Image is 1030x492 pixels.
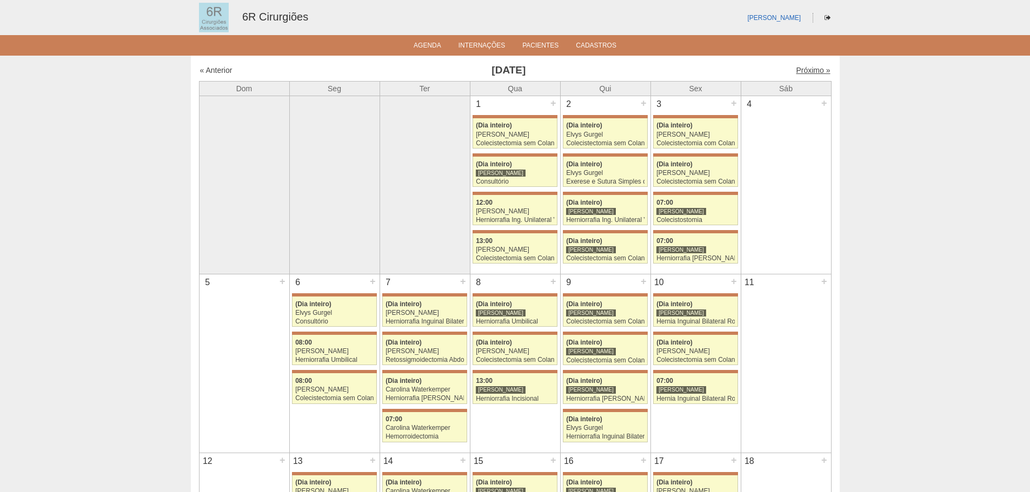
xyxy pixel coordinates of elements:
div: Key: Maria Braido [653,293,737,296]
div: Elvys Gurgel [566,131,644,138]
a: (Dia inteiro) [PERSON_NAME] Colecistectomia sem Colangiografia VL [653,157,737,187]
span: (Dia inteiro) [476,478,512,486]
div: + [820,453,829,467]
div: Key: Maria Braido [563,230,647,233]
a: 07:00 [PERSON_NAME] Hernia Inguinal Bilateral Robótica [653,373,737,403]
span: (Dia inteiro) [386,478,422,486]
span: 07:00 [656,237,673,245]
div: + [820,274,829,288]
span: (Dia inteiro) [566,199,602,206]
span: (Dia inteiro) [656,300,693,308]
span: (Dia inteiro) [566,122,602,129]
a: (Dia inteiro) [PERSON_NAME] Colecistectomia sem Colangiografia VL [473,118,557,149]
div: Carolina Waterkemper [386,424,464,432]
div: Herniorrafia Ing. Unilateral VL [566,217,644,224]
div: Herniorrafia [PERSON_NAME] [656,255,735,262]
div: Colecistectomia com Colangiografia VL [656,140,735,147]
div: 11 [741,274,758,291]
a: (Dia inteiro) [PERSON_NAME] Herniorrafia Ing. Unilateral VL [563,195,647,225]
div: Key: Maria Braido [563,153,647,157]
div: Key: Maria Braido [653,332,737,335]
div: Colecistectomia sem Colangiografia VL [566,318,644,325]
a: Próximo » [796,66,830,75]
div: [PERSON_NAME] [476,348,554,355]
span: (Dia inteiro) [476,122,512,129]
div: 5 [200,274,216,291]
div: Colecistectomia sem Colangiografia VL [656,178,735,185]
div: 3 [651,96,668,112]
a: (Dia inteiro) [PERSON_NAME] Herniorrafia [PERSON_NAME] [563,373,647,403]
div: Exerese e Sutura Simples de Pequena Lesão [566,178,644,185]
th: Qua [470,81,560,96]
div: Key: Maria Braido [473,115,557,118]
span: 07:00 [656,377,673,385]
div: 18 [741,453,758,469]
div: Key: Maria Braido [292,332,376,335]
div: Key: Maria Braido [473,230,557,233]
div: Key: Maria Braido [563,332,647,335]
div: Key: Maria Braido [563,370,647,373]
div: [PERSON_NAME] [566,386,616,394]
span: (Dia inteiro) [566,237,602,245]
div: [PERSON_NAME] [656,348,735,355]
span: (Dia inteiro) [476,160,512,168]
div: + [458,453,468,467]
a: (Dia inteiro) [PERSON_NAME] Colecistectomia sem Colangiografia [653,335,737,365]
div: Key: Maria Braido [382,332,467,335]
div: 12 [200,453,216,469]
div: 9 [561,274,577,291]
div: Key: Maria Braido [382,293,467,296]
div: [PERSON_NAME] [386,348,464,355]
div: [PERSON_NAME] [566,246,616,254]
div: 8 [470,274,487,291]
div: Herniorrafia Inguinal Bilateral [386,318,464,325]
a: 13:00 [PERSON_NAME] Herniorrafia Incisional [473,373,557,403]
a: (Dia inteiro) [PERSON_NAME] Herniorrafia Inguinal Bilateral [382,296,467,327]
a: (Dia inteiro) Carolina Waterkemper Herniorrafia [PERSON_NAME] [382,373,467,403]
a: (Dia inteiro) Elvys Gurgel Exerese e Sutura Simples de Pequena Lesão [563,157,647,187]
div: Elvys Gurgel [566,424,644,432]
a: (Dia inteiro) [PERSON_NAME] Colecistectomia sem Colangiografia VL [563,296,647,327]
span: 12:00 [476,199,493,206]
a: 07:00 Carolina Waterkemper Hemorroidectomia [382,412,467,442]
div: [PERSON_NAME] [656,207,706,215]
div: [PERSON_NAME] [476,208,554,215]
a: (Dia inteiro) [PERSON_NAME] Colecistectomia com Colangiografia VL [653,118,737,149]
div: + [639,274,648,288]
span: 08:00 [295,339,312,346]
span: (Dia inteiro) [566,160,602,168]
div: Key: Maria Braido [292,293,376,296]
div: Herniorrafia Inguinal Bilateral [566,433,644,440]
div: Key: Maria Braido [473,332,557,335]
div: [PERSON_NAME] [566,309,616,317]
div: Key: Maria Braido [563,409,647,412]
a: [PERSON_NAME] [747,14,801,22]
div: [PERSON_NAME] [476,169,526,177]
div: Key: Maria Braido [382,370,467,373]
span: (Dia inteiro) [295,478,331,486]
div: + [278,453,287,467]
div: [PERSON_NAME] [566,347,616,355]
div: + [549,274,558,288]
div: Key: Maria Braido [653,370,737,373]
div: + [549,453,558,467]
div: 14 [380,453,397,469]
div: Hemorroidectomia [386,433,464,440]
div: Colecistectomia sem Colangiografia VL [566,140,644,147]
div: Elvys Gurgel [295,309,374,316]
div: Herniorrafia Ing. Unilateral VL [476,217,554,224]
div: Herniorrafia Umbilical [476,318,554,325]
div: 13 [290,453,307,469]
div: Key: Maria Braido [292,370,376,373]
div: 7 [380,274,397,291]
div: Herniorrafia [PERSON_NAME] [566,395,644,402]
a: (Dia inteiro) Elvys Gurgel Herniorrafia Inguinal Bilateral [563,412,647,442]
th: Ter [380,81,470,96]
div: Retossigmoidectomia Abdominal [386,356,464,363]
div: Hernia Inguinal Bilateral Robótica [656,395,735,402]
div: [PERSON_NAME] [656,386,706,394]
div: Colecistostomia [656,217,735,224]
div: + [820,96,829,110]
div: Key: Maria Braido [653,192,737,195]
div: Key: Maria Braido [653,472,737,475]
